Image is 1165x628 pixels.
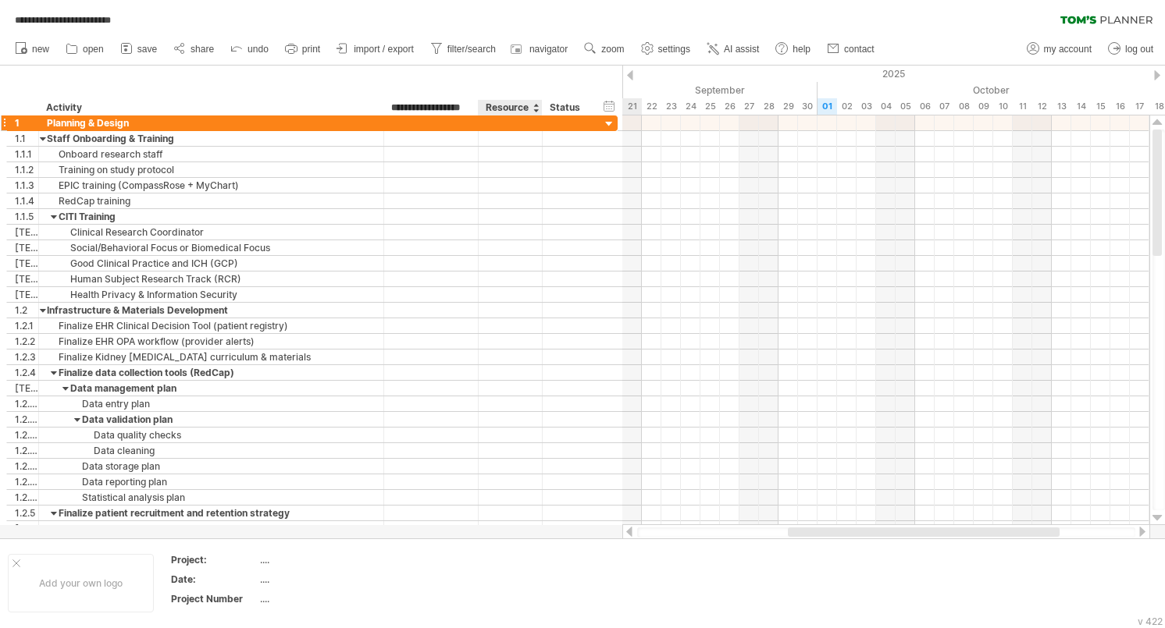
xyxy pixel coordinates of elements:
div: Finalize EHR Clinical Decision Tool (patient registry) [47,318,376,333]
div: Finalize patient recruitment and retention strategy [47,506,376,520]
a: settings [637,39,695,59]
div: Tuesday, 7 October 2025 [935,98,954,115]
div: Health Privacy & Information Security [47,287,376,302]
div: Social/Behavioral Focus or Biomedical Focus [47,240,376,255]
div: Finalize EHR OPA workflow (provider alerts) [47,334,376,349]
div: Tuesday, 14 October 2025 [1071,98,1091,115]
div: Wednesday, 1 October 2025 [818,98,837,115]
div: 1.1.2 [15,162,38,177]
a: help [771,39,815,59]
div: Friday, 10 October 2025 [993,98,1013,115]
div: link to gc codes [486,521,534,536]
a: contact [823,39,879,59]
div: Data cleaning [47,443,376,458]
div: Data management plan [47,381,376,396]
div: Saturday, 27 September 2025 [739,98,759,115]
div: 1.2.4 [15,365,38,380]
div: v 422 [1138,616,1163,627]
a: filter/search [426,39,501,59]
div: Thursday, 16 October 2025 [1110,98,1130,115]
div: 1.2.2 [15,334,38,349]
div: Data entry plan [47,396,376,411]
a: zoom [580,39,629,59]
span: settings [658,44,690,55]
span: log out [1125,44,1153,55]
div: Data reporting plan [47,474,376,489]
div: 1.2.4.1.2.2 [15,443,38,458]
div: Data storage plan [47,459,376,474]
span: save [137,44,157,55]
div: Sunday, 28 September 2025 [759,98,778,115]
div: Monday, 29 September 2025 [778,98,798,115]
div: Project: [171,553,257,566]
div: Onboard research staff [47,147,376,161]
a: share [169,39,219,59]
span: filter/search [447,44,496,55]
a: save [116,39,162,59]
span: AI assist [724,44,759,55]
a: AI assist [703,39,764,59]
div: Thursday, 2 October 2025 [837,98,857,115]
span: help [793,44,811,55]
div: [TECHNICAL_ID] [15,287,38,302]
span: contact [844,44,875,55]
div: Resource [486,100,533,115]
div: CITI Training [47,209,376,224]
div: Activity [46,100,375,115]
div: Sunday, 12 October 2025 [1032,98,1052,115]
div: Friday, 3 October 2025 [857,98,876,115]
a: undo [226,39,273,59]
span: my account [1044,44,1092,55]
div: 1.2 [15,303,38,318]
div: [TECHNICAL_ID] [15,271,38,286]
a: my account [1023,39,1096,59]
div: Training on study protocol [47,162,376,177]
a: log out [1104,39,1158,59]
div: Add your own logo [8,554,154,612]
span: open [83,44,104,55]
div: Status [550,100,584,115]
div: 1.2.4.1.4 [15,474,38,489]
div: Good Clinical Practice and ICH (GCP) [47,256,376,271]
a: import / export [333,39,419,59]
div: Friday, 26 September 2025 [720,98,739,115]
span: new [32,44,49,55]
div: 1.2.4.1.5 [15,490,38,505]
div: 1.2.4.1.1 [15,396,38,411]
div: Date: [171,573,257,586]
div: Data validation plan [47,412,376,427]
div: Tuesday, 30 September 2025 [798,98,818,115]
div: .... [260,553,391,566]
div: Finalize data collection tools (RedCap) [47,365,376,380]
div: Tuesday, 23 September 2025 [661,98,681,115]
div: Sunday, 21 September 2025 [622,98,642,115]
div: Staff Onboarding & Training [47,131,376,146]
div: [TECHNICAL_ID] [15,381,38,396]
div: .... [260,592,391,605]
div: Data quality checks [47,428,376,442]
div: 1.2.4.1.2.1 [15,428,38,442]
div: 1.1.3 [15,178,38,193]
div: Purchase gift cards (participant incentives) [47,521,376,536]
div: 1.1 [15,131,38,146]
div: Monday, 13 October 2025 [1052,98,1071,115]
div: [TECHNICAL_ID] [15,240,38,255]
a: open [62,39,109,59]
span: undo [248,44,269,55]
a: navigator [508,39,572,59]
div: Monday, 6 October 2025 [915,98,935,115]
div: Clinical Research Coordinator [47,225,376,239]
div: Human Subject Research Track (RCR) [47,271,376,286]
div: 1.1.4 [15,193,38,208]
div: Project Number [171,592,257,605]
div: Wednesday, 15 October 2025 [1091,98,1110,115]
div: 1.1.1 [15,147,38,161]
div: RedCap training [47,193,376,208]
span: share [191,44,214,55]
div: 1.1.5 [15,209,38,224]
div: 1.2.4.1.3 [15,459,38,474]
span: navigator [529,44,568,55]
div: Saturday, 11 October 2025 [1013,98,1032,115]
div: Infrastructure & Materials Development [47,303,376,318]
div: 1.2.4.1.2 [15,412,38,427]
